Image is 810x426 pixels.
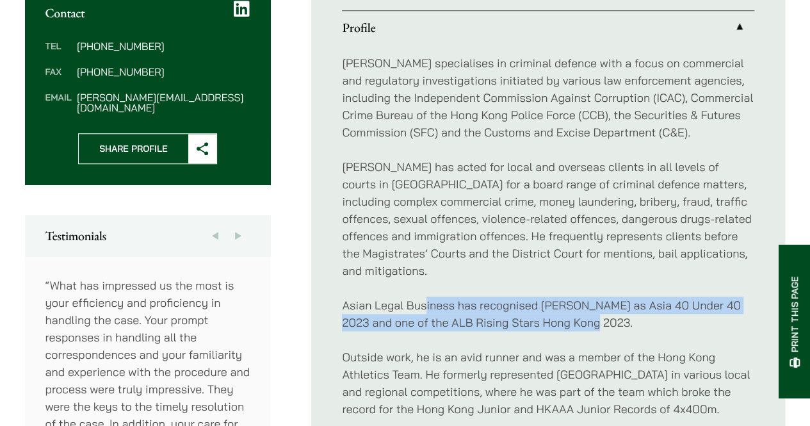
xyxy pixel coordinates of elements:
span: Share Profile [79,134,188,163]
dd: [PERSON_NAME][EMAIL_ADDRESS][DOMAIN_NAME] [77,92,250,113]
dt: Fax [45,67,72,92]
h2: Contact [45,5,250,20]
a: Profile [342,11,754,44]
p: Asian Legal Business has recognised [PERSON_NAME] as Asia 40 Under 40 2023 and one of the ALB Ris... [342,297,754,331]
h2: Testimonials [45,228,250,243]
dt: Email [45,92,72,113]
dd: [PHONE_NUMBER] [77,67,250,77]
p: [PERSON_NAME] specialises in criminal defence with a focus on commercial and regulatory investiga... [342,54,754,141]
dt: Tel [45,41,72,67]
dd: [PHONE_NUMBER] [77,41,250,51]
p: [PERSON_NAME] has acted for local and overseas clients in all levels of courts in [GEOGRAPHIC_DAT... [342,158,754,279]
p: Outside work, he is an avid runner and was a member of the Hong Kong Athletics Team. He formerly ... [342,348,754,418]
button: Share Profile [78,133,217,164]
